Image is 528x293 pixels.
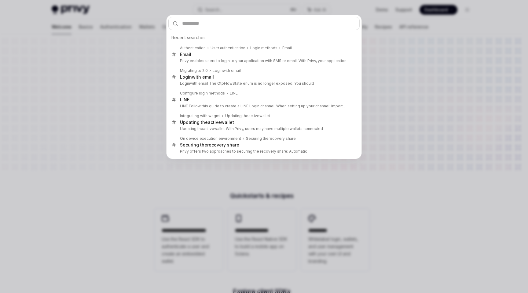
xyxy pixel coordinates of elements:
div: with email [180,74,214,80]
b: recover [269,136,283,141]
b: active [203,126,214,131]
div: Integrating with wagmi [180,113,220,118]
b: Email [180,52,191,57]
div: LINE [180,97,189,102]
b: recover [207,142,223,147]
p: Privy enables users to login to your application with SMS or email. With Privy, your application [180,58,347,63]
div: Login methods [250,46,277,50]
p: Privy offers two approaches to securing the recovery share: Automatic [180,149,347,154]
div: Configure login methods [180,91,225,96]
p: with email The OtpFlowState enum is no longer exposed. You should [180,81,347,86]
p: LINE Follow this guide to create a LINE Login channel. When setting up your channel: Important : W [180,104,347,109]
b: Login [180,74,192,80]
b: Login [180,81,190,86]
p: Updating the wallet With Privy, users may have multiple wallets connected [180,126,347,131]
div: LINE [230,91,238,96]
div: Securing the y share [180,142,239,148]
div: Updating the wallet [180,120,234,125]
div: with email [213,68,241,73]
b: Login [213,68,223,73]
span: Recent searches [171,35,206,41]
div: Securing the y share [246,136,296,141]
div: Updating the wallet [225,113,270,118]
div: Authentication [180,46,206,50]
div: User authentication [211,46,245,50]
b: active [248,113,259,118]
b: active [208,120,221,125]
div: Email [282,46,292,50]
div: On device execution environment [180,136,241,141]
div: Migrating to 2.0 [180,68,208,73]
